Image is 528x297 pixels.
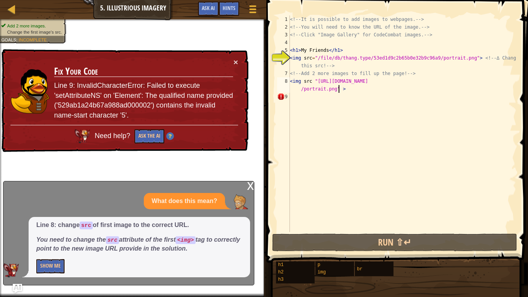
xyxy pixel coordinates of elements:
p: Line 8: change of first image to the correct URL. [36,221,242,230]
div: 5 [277,46,290,54]
li: Change the first image's src. [1,29,62,35]
img: AI [3,263,19,277]
li: Add 2 more images. [1,23,62,29]
span: h1 [278,262,283,268]
button: Show game menu [243,2,262,20]
code: src [80,222,93,229]
div: 9 [277,93,290,101]
button: Show Me [36,259,65,273]
span: img [317,270,326,275]
span: h2 [278,270,283,275]
span: Need help? [94,132,132,140]
img: duck_alejandro.png [11,68,50,113]
div: 2 [277,23,290,31]
span: Goals [1,37,16,42]
code: <img> [175,236,195,244]
span: br [357,266,362,272]
div: 1 [277,15,290,23]
img: AI [74,129,90,143]
button: Run ⇧↵ [272,234,517,251]
button: Ask AI [198,2,219,16]
div: 3 [277,31,290,39]
button: Ask the AI [134,129,164,143]
div: 6 [277,54,290,70]
span: h3 [278,277,283,282]
p: What does this mean? [152,197,217,206]
div: 4 [277,39,290,46]
img: Hint [166,133,174,140]
p: Line 9: InvalidCharacterError: Failed to execute 'setAttributeNS' on 'Element': The qualified nam... [54,80,233,121]
span: Incomplete [19,37,47,42]
em: You need to change the attribute of the first tag to correctly point to the new image URL provide... [36,236,240,252]
button: × [233,59,238,67]
button: Ask AI [13,284,22,293]
code: src [106,236,119,244]
div: x [247,181,254,189]
span: Ask AI [202,4,215,12]
span: Add 2 more images. [7,23,46,28]
div: 8 [277,77,290,93]
span: Change the first image's src. [7,29,62,34]
span: p [317,262,320,268]
span: Hints [223,4,235,12]
h3: Fix Your Code [54,66,233,78]
img: Player [233,194,248,209]
div: 7 [277,70,290,77]
span: : [16,37,19,42]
